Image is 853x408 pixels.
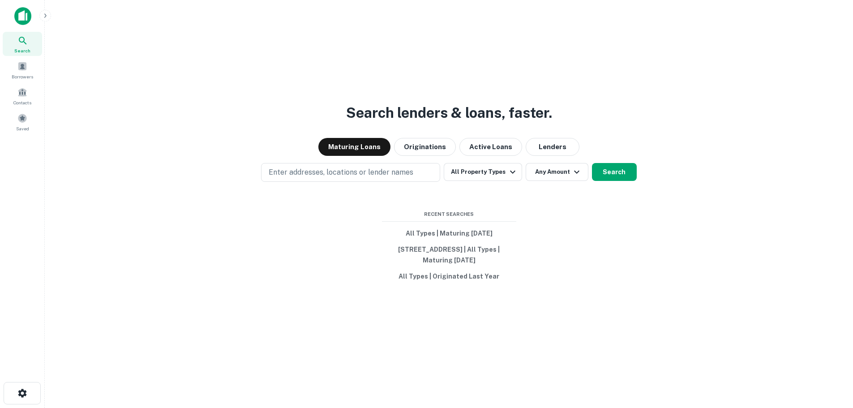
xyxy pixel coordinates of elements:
[382,225,516,241] button: All Types | Maturing [DATE]
[592,163,637,181] button: Search
[13,99,31,106] span: Contacts
[318,138,390,156] button: Maturing Loans
[382,241,516,268] button: [STREET_ADDRESS] | All Types | Maturing [DATE]
[394,138,456,156] button: Originations
[3,58,42,82] a: Borrowers
[444,163,522,181] button: All Property Types
[16,125,29,132] span: Saved
[526,163,588,181] button: Any Amount
[12,73,33,80] span: Borrowers
[346,102,552,124] h3: Search lenders & loans, faster.
[382,210,516,218] span: Recent Searches
[3,84,42,108] a: Contacts
[808,336,853,379] iframe: Chat Widget
[3,32,42,56] a: Search
[526,138,579,156] button: Lenders
[261,163,440,182] button: Enter addresses, locations or lender names
[14,47,30,54] span: Search
[14,7,31,25] img: capitalize-icon.png
[3,110,42,134] a: Saved
[382,268,516,284] button: All Types | Originated Last Year
[459,138,522,156] button: Active Loans
[269,167,413,178] p: Enter addresses, locations or lender names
